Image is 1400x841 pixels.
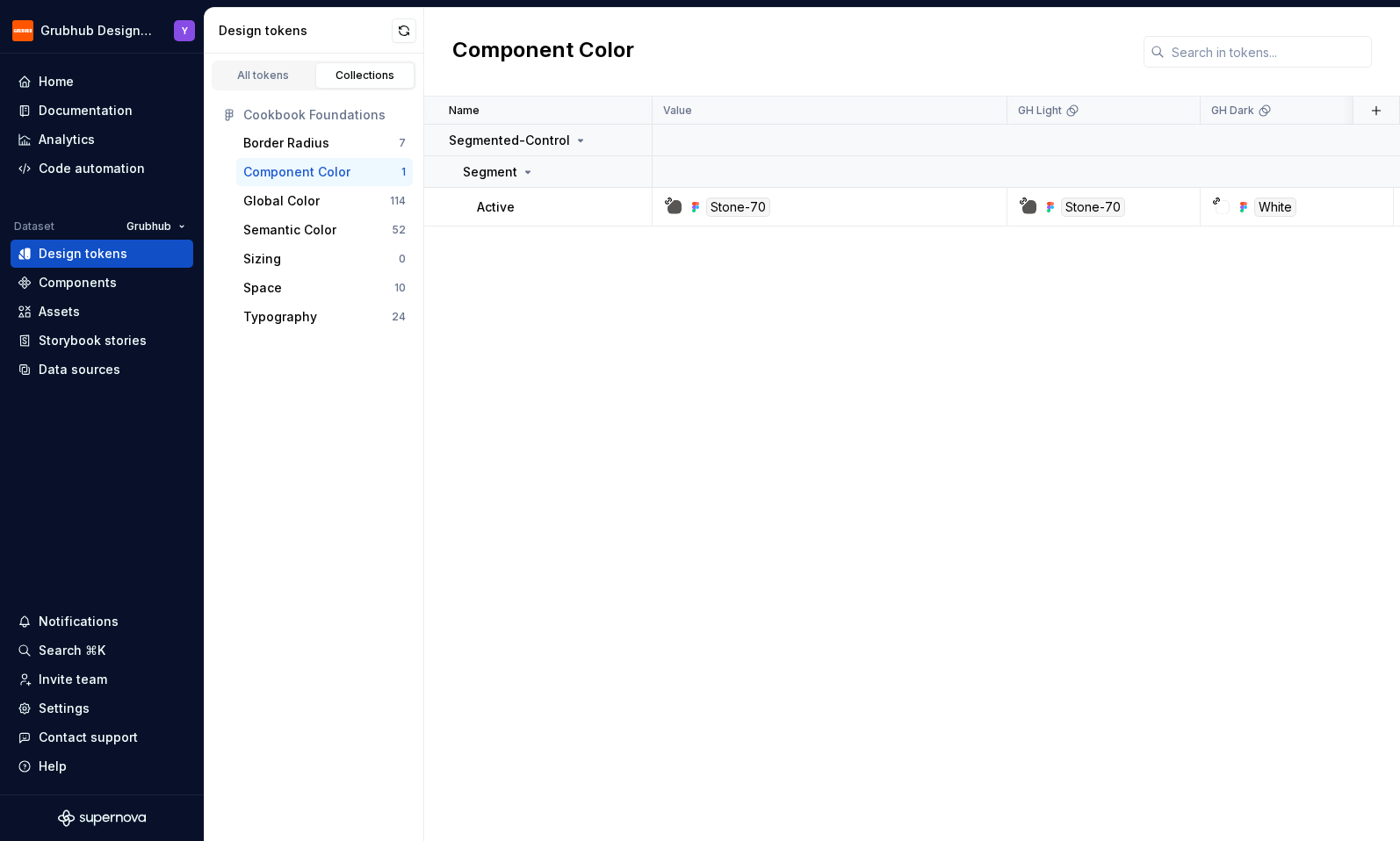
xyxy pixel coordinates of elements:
[243,279,282,297] div: Space
[11,607,193,636] button: Notifications
[11,752,193,780] button: Help
[706,198,770,217] div: Stone-70
[220,68,307,83] div: All tokens
[11,269,193,297] a: Components
[11,356,193,384] a: Data sources
[477,198,515,216] p: Active
[11,68,193,96] a: Home
[4,11,200,49] button: Grubhub Design SystemY
[39,160,145,177] div: Code automation
[11,665,193,694] a: Invite team
[236,274,413,302] button: Space10
[39,642,105,659] div: Search ⌘K
[449,104,480,118] p: Name
[11,155,193,183] a: Code automation
[321,68,409,83] div: Collections
[401,165,406,179] div: 1
[243,134,329,152] div: Border Radius
[11,694,193,722] a: Settings
[394,281,406,295] div: 10
[11,126,193,154] a: Analytics
[39,102,133,119] div: Documentation
[236,158,413,186] button: Component Color1
[182,24,188,38] div: Y
[236,245,413,273] button: Sizing0
[1165,36,1372,68] input: Search in tokens...
[39,303,80,320] div: Assets
[243,221,336,239] div: Semantic Color
[392,310,406,324] div: 24
[40,22,153,40] div: Grubhub Design System
[243,163,350,181] div: Component Color
[463,163,517,181] p: Segment
[39,729,138,746] div: Contact support
[119,214,193,239] button: Grubhub
[243,106,406,124] div: Cookbook Foundations
[39,332,147,349] div: Storybook stories
[39,131,95,148] div: Analytics
[399,136,406,150] div: 7
[663,104,692,118] p: Value
[58,809,146,827] svg: Supernova Logo
[236,187,413,215] button: Global Color114
[392,223,406,237] div: 52
[236,129,413,157] button: Border Radius7
[11,636,193,665] button: Search ⌘K
[1211,104,1254,118] p: GH Dark
[390,194,406,208] div: 114
[39,274,117,291] div: Components
[236,303,413,331] button: Typography24
[39,671,107,688] div: Invite team
[1061,198,1125,217] div: Stone-70
[39,700,90,717] div: Settings
[219,22,392,40] div: Design tokens
[39,73,74,90] div: Home
[452,36,634,68] h2: Component Color
[12,20,33,41] img: 4e8d6f31-f5cf-47b4-89aa-e4dec1dc0822.png
[14,219,54,234] div: Dataset
[126,219,171,234] span: Grubhub
[11,298,193,326] a: Assets
[39,613,119,630] div: Notifications
[39,245,127,262] div: Design tokens
[449,132,570,149] p: Segmented-Control
[1254,198,1296,217] div: White
[39,758,67,775] div: Help
[236,216,413,244] button: Semantic Color52
[243,308,317,326] div: Typography
[39,361,120,378] div: Data sources
[11,97,193,125] a: Documentation
[243,250,281,268] div: Sizing
[1018,104,1062,118] p: GH Light
[399,252,406,266] div: 0
[11,327,193,355] a: Storybook stories
[11,723,193,751] button: Contact support
[11,240,193,268] a: Design tokens
[243,192,320,210] div: Global Color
